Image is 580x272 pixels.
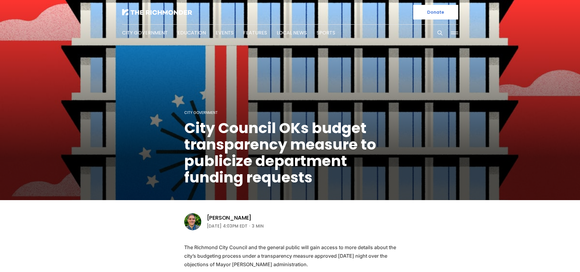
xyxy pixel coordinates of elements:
[184,213,201,230] img: Graham Moomaw
[184,120,396,186] h1: City Council OKs budget transparency measure to publicize department funding requests
[178,29,206,36] a: Education
[184,110,218,115] a: City Government
[122,9,192,15] img: The Richmonder
[317,29,335,36] a: Sports
[413,5,458,19] a: Donate
[207,214,252,221] a: [PERSON_NAME]
[243,29,267,36] a: Features
[529,242,580,272] iframe: portal-trigger
[216,29,234,36] a: Events
[207,222,248,230] time: [DATE] 4:03PM EDT
[252,222,264,230] span: 3 min
[184,243,396,269] p: The Richmond City Council and the general public will gain access to more details about the city’...
[435,28,445,37] button: Search this site
[277,29,307,36] a: Local News
[122,29,168,36] a: City Government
